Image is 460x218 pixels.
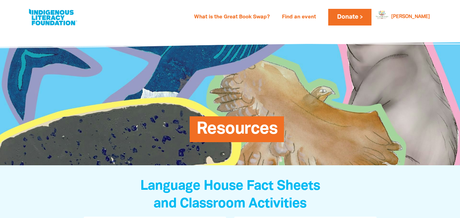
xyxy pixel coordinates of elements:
[140,180,320,192] span: Language House Fact Sheets
[391,15,430,19] a: [PERSON_NAME]
[196,121,277,142] span: Resources
[278,12,320,23] a: Find an event
[328,9,371,26] a: Donate
[154,198,306,210] span: and Classroom Activities
[190,12,274,23] a: What is the Great Book Swap?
